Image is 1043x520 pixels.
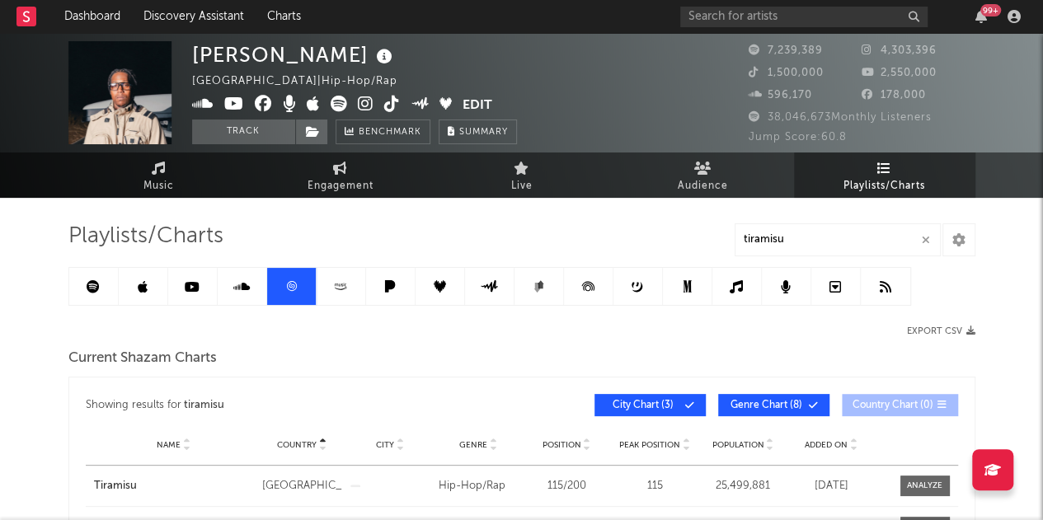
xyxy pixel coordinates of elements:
[678,176,728,196] span: Audience
[975,10,987,23] button: 99+
[862,45,937,56] span: 4,303,396
[862,90,926,101] span: 178,000
[86,394,522,416] div: Showing results for
[336,119,430,144] a: Benchmark
[192,119,295,144] button: Track
[605,401,681,410] span: City Chart ( 3 )
[157,440,181,450] span: Name
[459,440,487,450] span: Genre
[439,478,519,494] div: Hip-Hop/Rap
[613,152,794,198] a: Audience
[527,478,607,494] div: 115 / 200
[619,440,680,450] span: Peak Position
[184,396,224,415] div: tiramisu
[192,72,416,91] div: [GEOGRAPHIC_DATA] | Hip-Hop/Rap
[359,123,421,143] span: Benchmark
[68,227,223,246] span: Playlists/Charts
[842,394,958,416] button: Country Chart(0)
[463,96,492,116] button: Edit
[376,440,394,450] span: City
[749,132,847,143] span: Jump Score: 60.8
[68,152,250,198] a: Music
[729,401,805,410] span: Genre Chart ( 8 )
[615,478,695,494] div: 115
[703,478,783,494] div: 25,499,881
[94,478,254,494] a: Tiramisu
[459,128,508,137] span: Summary
[735,223,941,256] input: Search Playlists/Charts
[794,152,975,198] a: Playlists/Charts
[805,440,848,450] span: Added On
[439,119,517,144] button: Summary
[843,176,925,196] span: Playlists/Charts
[907,326,975,336] button: Export CSV
[262,478,342,494] div: [GEOGRAPHIC_DATA]
[143,176,174,196] span: Music
[192,41,397,68] div: [PERSON_NAME]
[680,7,928,27] input: Search for artists
[853,401,933,410] span: Country Chart ( 0 )
[594,394,706,416] button: City Chart(3)
[68,349,217,368] span: Current Shazam Charts
[792,478,872,494] div: [DATE]
[862,68,937,78] span: 2,550,000
[718,394,829,416] button: Genre Chart(8)
[431,152,613,198] a: Live
[543,440,581,450] span: Position
[712,440,764,450] span: Population
[749,68,824,78] span: 1,500,000
[980,4,1001,16] div: 99 +
[749,112,932,123] span: 38,046,673 Monthly Listeners
[277,440,317,450] span: Country
[749,90,812,101] span: 596,170
[308,176,374,196] span: Engagement
[511,176,533,196] span: Live
[749,45,823,56] span: 7,239,389
[250,152,431,198] a: Engagement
